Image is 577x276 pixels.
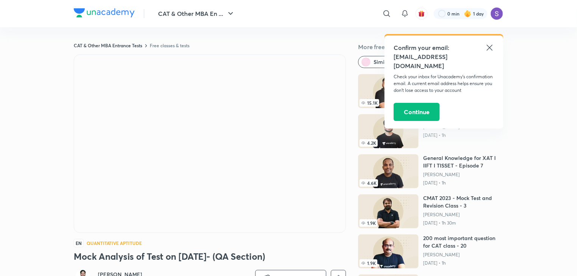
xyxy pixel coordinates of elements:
[360,139,378,147] span: 4.2K
[394,43,494,52] h5: Confirm your email:
[423,132,490,138] p: [DATE] • 1h
[423,172,503,178] a: [PERSON_NAME]
[74,55,346,233] iframe: Class
[423,234,503,250] h6: 200 most important question for CAT class - 20
[394,73,494,94] p: Check your inbox for Unacademy’s confirmation email. A current email address helps ensure you don...
[360,259,377,267] span: 1.9K
[150,42,189,48] a: Free classes & tests
[358,42,503,51] h5: More free classes
[423,260,503,266] p: [DATE] • 1h
[74,8,135,17] img: Company Logo
[423,154,503,169] h6: General Knowledge for XAT I IIFT I TISSET - Episode 7
[74,239,84,247] span: EN
[154,6,240,21] button: CAT & Other MBA En ...
[423,252,503,258] a: [PERSON_NAME]
[423,212,503,218] a: [PERSON_NAME]
[418,10,425,17] img: avatar
[394,103,440,121] button: Continue
[464,10,472,17] img: streak
[423,180,503,186] p: [DATE] • 1h
[374,58,410,66] span: Similar classes
[358,56,417,68] button: Similar classes
[360,219,377,227] span: 1.9K
[423,220,503,226] p: [DATE] • 1h 30m
[74,42,142,48] a: CAT & Other MBA Entrance Tests
[423,194,503,209] h6: CMAT 2023 - Mock Test and Revision Class - 3
[360,99,379,107] span: 15.1K
[360,179,378,187] span: 4.6K
[74,250,346,262] h3: Mock Analysis of Test on [DATE]- (QA Section)
[490,7,503,20] img: Sapara Premji
[87,241,142,245] h4: Quantitative Aptitude
[394,52,494,70] h5: [EMAIL_ADDRESS][DOMAIN_NAME]
[416,8,428,20] button: avatar
[74,8,135,19] a: Company Logo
